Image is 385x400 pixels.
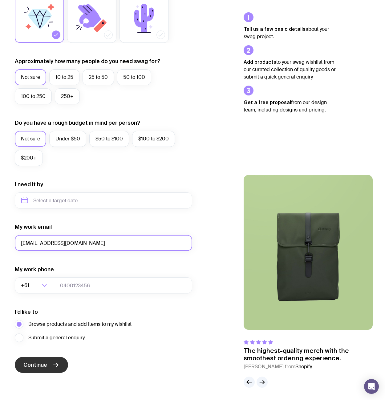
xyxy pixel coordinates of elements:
span: +61 [21,277,30,293]
label: Not sure [15,131,46,147]
label: Under $50 [49,131,86,147]
p: The highest-quality merch with the smoothest ordering experience. [244,347,373,362]
span: Shopify [295,363,312,370]
label: My work email [15,223,52,231]
label: $100 to $200 [132,131,175,147]
p: about your swag project. [244,25,336,40]
div: Search for option [15,277,54,293]
label: 10 to 25 [49,69,79,85]
label: 25 to 50 [83,69,114,85]
span: Continue [23,361,47,369]
label: I need it by [15,181,43,188]
input: Select a target date [15,192,192,208]
input: Search for option [30,277,40,293]
strong: Add products [244,59,276,65]
cite: [PERSON_NAME] from [244,363,373,370]
div: Open Intercom Messenger [364,379,379,394]
label: Approximately how many people do you need swag for? [15,58,160,65]
button: Continue [15,357,68,373]
strong: Tell us a few basic details [244,26,306,32]
label: Not sure [15,69,46,85]
p: from our design team, including designs and pricing. [244,99,336,114]
input: 0400123456 [54,277,192,293]
label: My work phone [15,266,54,273]
input: you@email.com [15,235,192,251]
label: 100 to 250 [15,88,52,104]
strong: Get a free proposal [244,99,291,105]
label: I’d like to [15,308,38,316]
label: 50 to 100 [117,69,151,85]
label: $200+ [15,150,43,166]
label: Do you have a rough budget in mind per person? [15,119,140,127]
label: 250+ [55,88,80,104]
label: $50 to $100 [89,131,129,147]
span: Browse products and add items to my wishlist [28,321,132,328]
p: to your swag wishlist from our curated collection of quality goods or submit a quick general enqu... [244,58,336,81]
span: Submit a general enquiry [28,334,85,341]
